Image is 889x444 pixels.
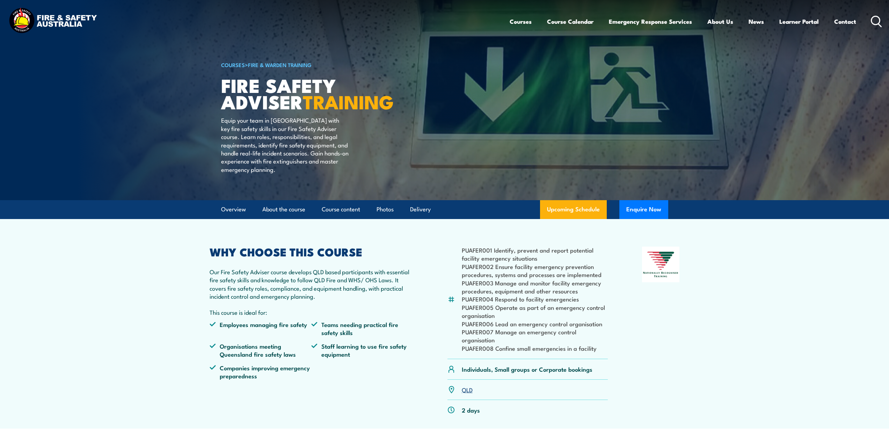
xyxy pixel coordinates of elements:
[462,303,608,320] li: PUAFER005 Operate as part of an emergency control organisation
[609,12,692,31] a: Emergency Response Services
[462,320,608,328] li: PUAFER006 Lead an emergency control organisation
[221,200,246,219] a: Overview
[210,308,414,316] p: This course is ideal for:
[707,12,733,31] a: About Us
[749,12,764,31] a: News
[410,200,431,219] a: Delivery
[462,246,608,262] li: PUAFER001 Identify, prevent and report potential facility emergency situations
[619,200,668,219] button: Enquire Now
[221,116,349,173] p: Equip your team in [GEOGRAPHIC_DATA] with key fire safety skills in our Fire Safety Adviser cours...
[547,12,593,31] a: Course Calendar
[462,365,592,373] p: Individuals, Small groups or Corporate bookings
[462,279,608,295] li: PUAFER003 Manage and monitor facility emergency procedures, equipment and other resources
[311,320,413,337] li: Teams needing practical fire safety skills
[642,247,680,282] img: Nationally Recognised Training logo.
[311,342,413,358] li: Staff learning to use fire safety equipment
[221,77,394,109] h1: FIRE SAFETY ADVISER
[210,342,312,358] li: Organisations meeting Queensland fire safety laws
[210,268,414,300] p: Our Fire Safety Adviser course develops QLD based participants with essential fire safety skills ...
[210,364,312,380] li: Companies improving emergency preparedness
[322,200,360,219] a: Course content
[221,61,245,68] a: COURSES
[377,200,394,219] a: Photos
[462,406,480,414] p: 2 days
[540,200,607,219] a: Upcoming Schedule
[248,61,312,68] a: Fire & Warden Training
[210,320,312,337] li: Employees managing fire safety
[462,328,608,344] li: PUAFER007 Manage an emergency control organisation
[510,12,532,31] a: Courses
[303,87,394,116] strong: TRAINING
[462,262,608,279] li: PUAFER002 Ensure facility emergency prevention procedures, systems and processes are implemented
[210,247,414,256] h2: WHY CHOOSE THIS COURSE
[462,344,608,352] li: PUAFER008 Confine small emergencies in a facility
[462,295,608,303] li: PUAFER004 Respond to facility emergencies
[462,385,473,394] a: QLD
[221,60,394,69] h6: >
[779,12,819,31] a: Learner Portal
[834,12,856,31] a: Contact
[262,200,305,219] a: About the course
